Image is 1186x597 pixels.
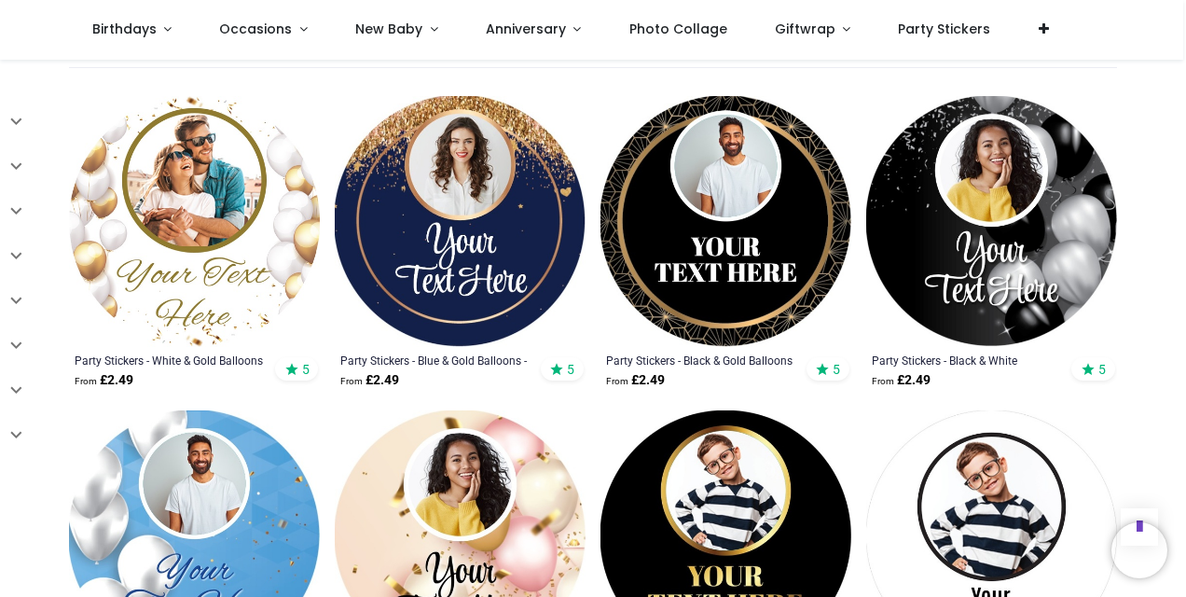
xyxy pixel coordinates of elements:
span: 5 [302,361,310,378]
a: Party Stickers - White & Gold Balloons - Custom Text [75,353,266,368]
a: Party Stickers - Black & Gold Balloons - Custom Text [606,353,797,368]
img: Personalised Party Stickers - Black & White Balloons - Custom Text - 1 Photo [866,96,1117,347]
img: Personalised Party Stickers - Black & Gold Balloons - Custom Text - 1 Photo Upload [600,96,851,347]
img: Personalised Party Stickers - Blue & Gold Balloons - Custom Text - 1 Photo Upload [335,96,586,347]
img: Personalised Party Stickers - White & Gold Balloons - Custom Text - 1 Photo Upload [69,96,320,347]
span: From [872,376,894,386]
strong: £ 2.49 [340,371,399,390]
span: 5 [1098,361,1106,378]
span: From [75,376,97,386]
span: 5 [833,361,840,378]
strong: £ 2.49 [606,371,665,390]
span: Photo Collage [629,20,727,38]
a: Party Stickers - Black & White Balloons - Custom Text [872,353,1063,368]
a: Party Stickers - Blue & Gold Balloons - Custom Text [340,353,531,368]
span: Birthdays [92,20,157,38]
span: 5 [567,361,574,378]
span: New Baby [355,20,422,38]
span: From [340,376,363,386]
span: Party Stickers [898,20,990,38]
span: Anniversary [486,20,566,38]
iframe: Brevo live chat [1111,522,1167,578]
strong: £ 2.49 [872,371,931,390]
strong: £ 2.49 [75,371,133,390]
span: Giftwrap [775,20,835,38]
span: From [606,376,628,386]
span: Occasions [219,20,292,38]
